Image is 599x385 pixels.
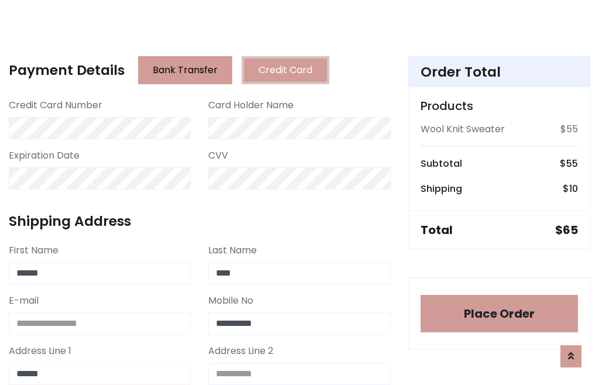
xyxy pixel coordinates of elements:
[560,122,578,136] p: $55
[421,64,578,80] h4: Order Total
[563,183,578,194] h6: $
[421,158,462,169] h6: Subtotal
[208,294,253,308] label: Mobile No
[9,98,102,112] label: Credit Card Number
[9,344,71,358] label: Address Line 1
[421,99,578,113] h5: Products
[208,344,273,358] label: Address Line 2
[208,243,257,257] label: Last Name
[569,182,578,195] span: 10
[566,157,578,170] span: 55
[421,122,505,136] p: Wool Knit Sweater
[421,223,453,237] h5: Total
[560,158,578,169] h6: $
[208,149,228,163] label: CVV
[242,56,329,84] button: Credit Card
[563,222,578,238] span: 65
[421,183,462,194] h6: Shipping
[208,98,294,112] label: Card Holder Name
[421,295,578,332] button: Place Order
[9,243,58,257] label: First Name
[9,213,391,229] h4: Shipping Address
[9,149,80,163] label: Expiration Date
[9,62,125,78] h4: Payment Details
[138,56,232,84] button: Bank Transfer
[555,223,578,237] h5: $
[9,294,39,308] label: E-mail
